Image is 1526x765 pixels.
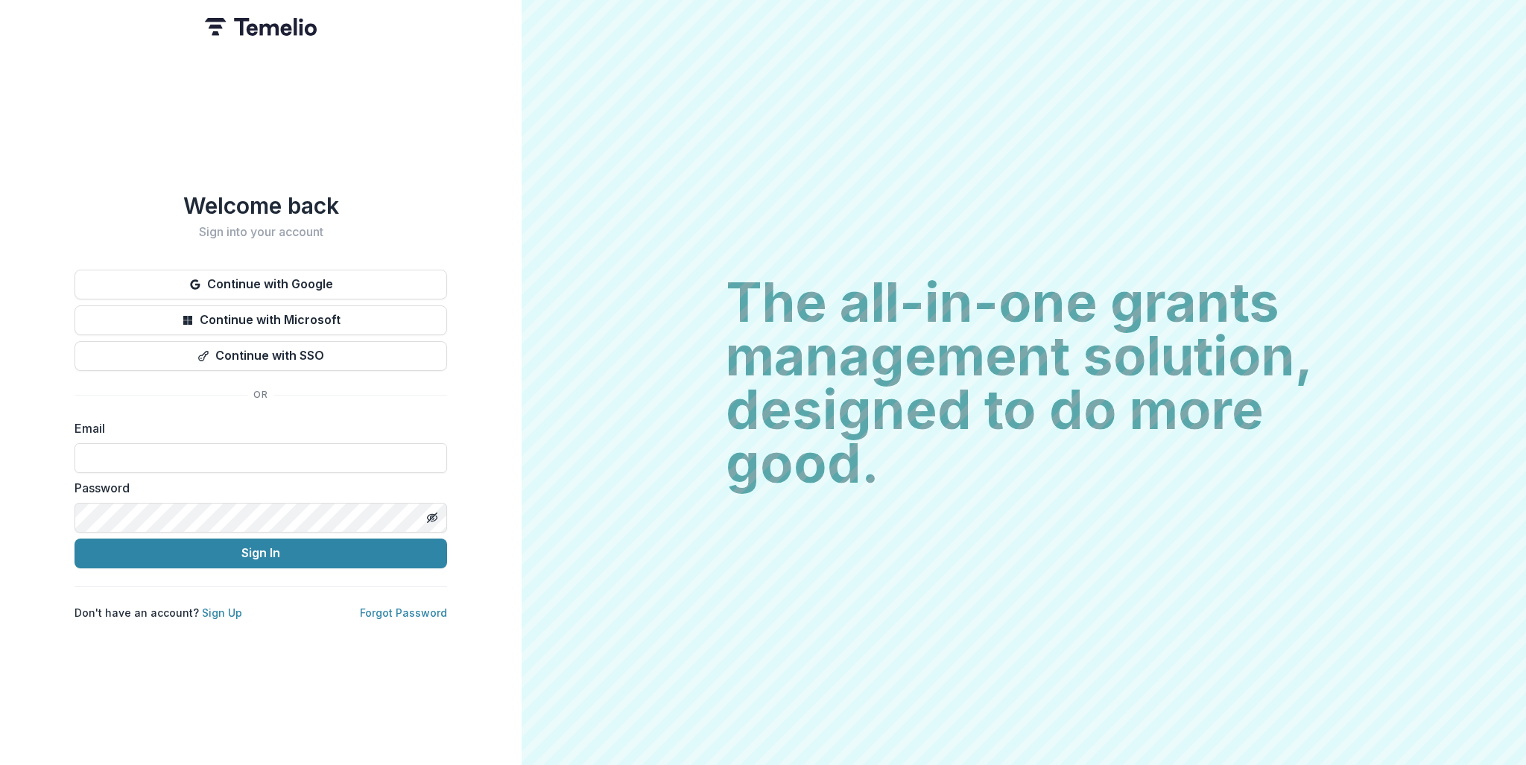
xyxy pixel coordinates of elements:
button: Sign In [75,539,447,568]
button: Continue with SSO [75,341,447,371]
a: Sign Up [202,606,242,619]
label: Password [75,479,438,497]
h1: Welcome back [75,192,447,219]
button: Continue with Google [75,270,447,299]
label: Email [75,419,438,437]
p: Don't have an account? [75,605,242,620]
a: Forgot Password [360,606,447,619]
button: Toggle password visibility [420,506,444,530]
img: Temelio [205,18,317,36]
button: Continue with Microsoft [75,305,447,335]
h2: Sign into your account [75,225,447,239]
